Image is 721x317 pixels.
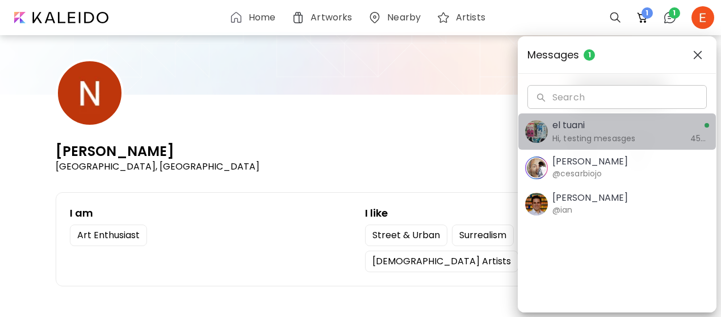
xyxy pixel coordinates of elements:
h5: [PERSON_NAME] [552,156,628,167]
span: Messages [527,46,680,64]
h6: Hi, testing mesasges [552,132,684,145]
h6: @cesarbiojo [552,167,602,180]
span: 1 [584,49,595,61]
img: closeChatList [693,50,702,60]
button: closeChatList [689,46,707,64]
h6: @ian [552,204,572,216]
h5: el tuani [552,119,684,132]
h6: 45m [690,132,709,145]
h5: [PERSON_NAME] [552,192,628,204]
